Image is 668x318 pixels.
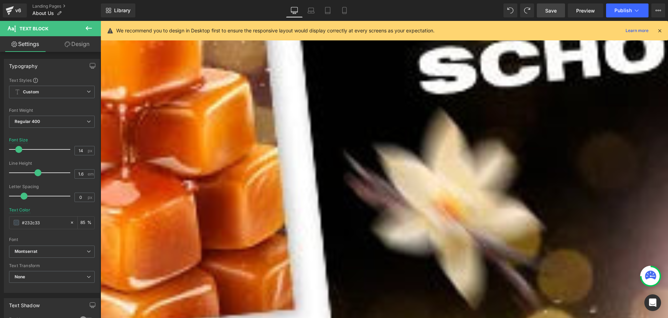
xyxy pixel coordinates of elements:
[623,26,651,35] a: Learn more
[503,3,517,17] button: Undo
[14,6,23,15] div: v6
[114,7,130,14] span: Library
[32,3,101,9] a: Landing Pages
[15,119,40,124] b: Regular 400
[576,7,595,14] span: Preview
[19,26,48,31] span: Text Block
[545,7,557,14] span: Save
[3,3,27,17] a: v6
[52,36,102,52] a: Design
[644,294,661,311] div: Open Intercom Messenger
[9,298,40,308] div: Text Shadow
[651,3,665,17] button: More
[9,59,38,69] div: Typography
[15,274,25,279] b: None
[336,3,353,17] a: Mobile
[9,77,95,83] div: Text Styles
[23,89,39,95] b: Custom
[9,108,95,113] div: Font Weight
[32,10,54,16] span: About Us
[101,3,135,17] a: New Library
[9,184,95,189] div: Letter Spacing
[303,3,319,17] a: Laptop
[15,249,37,255] i: Montserrat
[88,172,94,176] span: em
[286,3,303,17] a: Desktop
[88,148,94,153] span: px
[88,195,94,200] span: px
[116,27,435,34] p: We recommend you to design in Desktop first to ensure the responsive layout would display correct...
[9,208,30,212] div: Text Color
[78,217,94,229] div: %
[614,8,632,13] span: Publish
[319,3,336,17] a: Tablet
[568,3,603,17] a: Preview
[606,3,649,17] button: Publish
[9,263,95,268] div: Text Transform
[9,138,28,142] div: Font Size
[22,219,66,226] input: Color
[520,3,534,17] button: Redo
[9,161,95,166] div: Line Height
[9,237,95,242] div: Font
